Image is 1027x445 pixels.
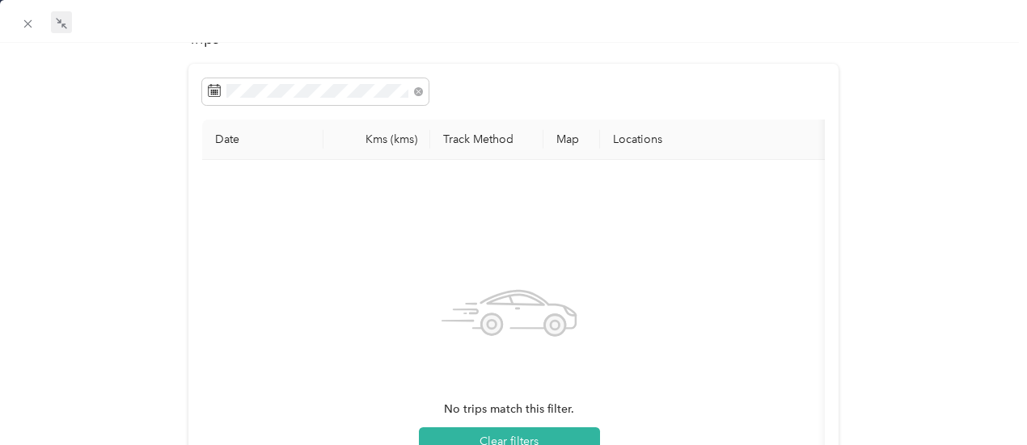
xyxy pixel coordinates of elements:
th: Map [543,120,600,160]
th: Track Method [430,120,543,160]
th: Kms (kms) [323,120,430,160]
span: No trips match this filter. [444,401,574,418]
iframe: Everlance-gr Chat Button Frame [936,355,1027,445]
th: Date [202,120,323,160]
th: Locations [600,120,972,160]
